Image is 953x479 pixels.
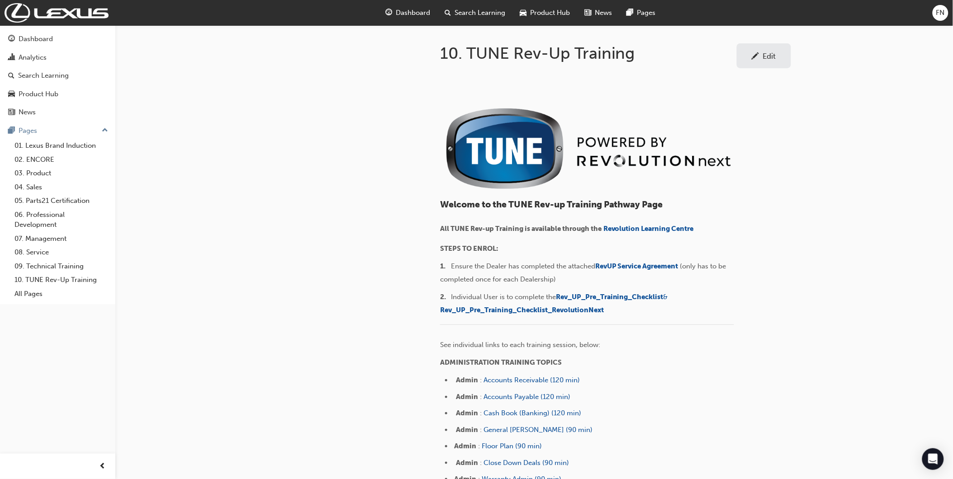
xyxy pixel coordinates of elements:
[556,293,668,301] a: Rev_UP_Pre_Training_Checklist&
[440,341,600,349] span: ​See individual links to each training session, below:
[379,4,438,22] a: guage-iconDashboard
[8,35,15,43] span: guage-icon
[585,7,592,19] span: news-icon
[627,7,634,19] span: pages-icon
[484,426,593,434] a: General [PERSON_NAME] (90 min)
[595,262,680,270] a: ​RevUP Service Agreement
[456,409,478,417] span: Admin
[19,34,53,44] div: Dashboard
[620,4,663,22] a: pages-iconPages
[19,126,37,136] div: Pages
[11,287,112,301] a: All Pages
[396,8,431,18] span: Dashboard
[4,31,112,47] a: Dashboard
[11,259,112,273] a: 09. Technical Training
[752,52,759,61] span: pencil-icon
[456,426,478,434] span: Admin
[484,393,570,401] a: Accounts Payable (120 min)
[8,90,15,99] span: car-icon
[8,72,14,80] span: search-icon
[18,70,69,81] div: Search Learning
[556,293,664,301] span: Rev_UP_Pre_Training_Checklist
[933,5,948,21] button: FN
[440,262,451,270] span: 1. ​
[11,180,112,194] a: 04. Sales
[386,7,393,19] span: guage-icon
[454,442,476,450] span: Admin
[19,89,58,99] div: Product Hub
[451,293,556,301] span: Individual User is to complete the
[480,459,482,467] span: :
[11,153,112,167] a: 02. ENCORE
[637,8,656,18] span: Pages
[11,166,112,180] a: 03. Product
[11,273,112,287] a: 10. TUNE Rev-Up Training
[664,293,668,301] span: &
[4,86,112,103] a: Product Hub
[531,8,570,18] span: Product Hub
[451,262,595,270] span: Ensure the Dealer has completed the attached
[595,8,612,18] span: News
[4,49,112,66] a: Analytics
[11,139,112,153] a: 01. Lexus Brand Induction
[440,225,602,233] span: All TUNE Rev-up Training is available through the
[100,461,106,472] span: prev-icon
[5,3,109,23] img: Trak
[456,376,478,384] span: Admin
[482,442,542,450] a: Floor Plan (90 min)
[484,409,581,417] a: Cash Book (Banking) (120 min)
[520,7,527,19] span: car-icon
[456,459,478,467] span: Admin
[455,8,506,18] span: Search Learning
[440,358,562,366] span: ADMINISTRATION TRAINING TOPICS
[440,306,604,314] a: Rev_UP_Pre_Training_Checklist_RevolutionNext
[8,54,15,62] span: chart-icon
[484,376,580,384] a: Accounts Receivable (120 min)
[578,4,620,22] a: news-iconNews
[922,448,944,470] div: Open Intercom Messenger
[440,199,663,210] span: Welcome to the TUNE Rev-up Training Pathway Page
[4,122,112,139] button: Pages
[438,4,513,22] a: search-iconSearch Learning
[8,108,15,117] span: news-icon
[440,293,451,301] span: 2. ​
[480,376,482,384] span: :
[4,104,112,121] a: News
[480,409,482,417] span: :
[19,52,47,63] div: Analytics
[737,43,791,68] a: Edit
[440,244,498,253] span: STEPS TO ENROL:
[440,43,737,63] h1: 10. TUNE Rev-Up Training
[480,426,482,434] span: :
[936,8,945,18] span: FN
[484,459,569,467] a: Close Down Deals (90 min)
[603,225,694,233] a: Revolution Learning Centre
[513,4,578,22] a: car-iconProduct Hub
[480,393,482,401] span: :
[763,52,776,61] div: Edit
[8,127,15,135] span: pages-icon
[11,208,112,232] a: 06. Professional Development
[445,7,451,19] span: search-icon
[102,125,108,136] span: up-icon
[19,107,36,117] div: News
[4,29,112,122] button: DashboardAnalyticsSearch LearningProduct HubNews
[11,194,112,208] a: 05. Parts21 Certification
[595,262,678,270] span: ​RevUP Service Agreement
[11,245,112,259] a: 08. Service
[11,232,112,246] a: 07. Management
[456,393,478,401] span: Admin
[4,67,112,84] a: Search Learning
[478,442,480,450] span: :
